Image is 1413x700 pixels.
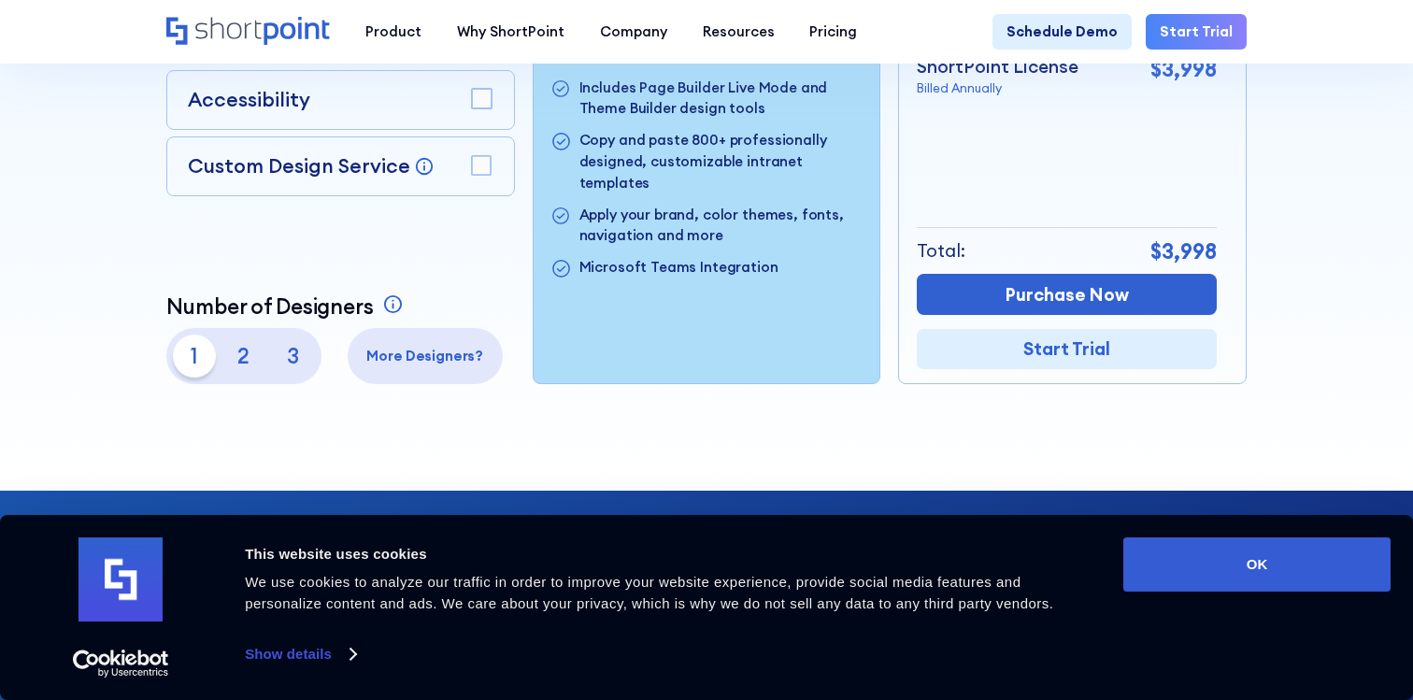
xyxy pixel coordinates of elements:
[917,53,1078,79] p: ShortPoint License
[579,130,863,193] p: Copy and paste 800+ professionally designed, customizable intranet templates
[992,14,1132,50] a: Schedule Demo
[917,237,965,264] p: Total:
[917,329,1217,369] a: Start Trial
[917,79,1078,98] p: Billed Annually
[78,537,163,621] img: logo
[348,14,439,50] a: Product
[582,14,685,50] a: Company
[579,257,778,280] p: Microsoft Teams Integration
[917,274,1217,314] a: Purchase Now
[354,346,495,367] p: More Designers?
[222,335,264,377] p: 2
[579,205,863,247] p: Apply your brand, color themes, fonts, navigation and more
[188,153,410,179] p: Custom Design Service
[1150,53,1217,85] p: $3,998
[245,543,1081,565] div: This website uses cookies
[173,335,215,377] p: 1
[245,640,355,668] a: Show details
[439,14,582,50] a: Why ShortPoint
[457,21,564,43] div: Why ShortPoint
[365,21,421,43] div: Product
[39,650,203,678] a: Usercentrics Cookiebot - opens in a new window
[166,17,331,47] a: Home
[685,14,792,50] a: Resources
[1146,14,1247,50] a: Start Trial
[166,293,407,319] a: Number of Designers
[1150,236,1217,267] p: $3,998
[809,21,857,43] div: Pricing
[792,14,875,50] a: Pricing
[245,574,1053,611] span: We use cookies to analyze our traffic in order to improve your website experience, provide social...
[1123,537,1391,592] button: OK
[703,21,775,43] div: Resources
[272,335,314,377] p: 3
[579,78,863,120] p: Includes Page Builder Live Mode and Theme Builder design tools
[600,21,667,43] div: Company
[166,293,374,319] p: Number of Designers
[188,85,310,115] p: Accessibility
